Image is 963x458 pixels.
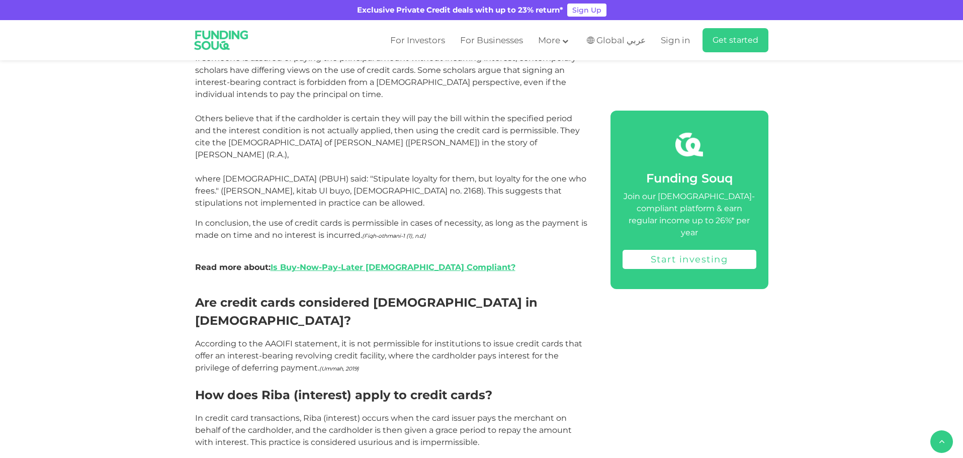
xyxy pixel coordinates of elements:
img: Logo [188,22,255,58]
span: If someone is assured of paying the principal amount without incurring interest, contemporary sch... [195,53,586,208]
a: Sign Up [567,4,606,17]
button: back [930,430,953,453]
span: Global عربي [596,35,646,46]
span: In credit card transactions, Riba (interest) occurs when the card issuer pays the merchant on beh... [195,413,572,447]
img: SA Flag [587,37,594,44]
span: Get started [713,35,758,45]
a: For Businesses [458,32,526,49]
a: For Investors [388,32,448,49]
span: Read more about: [195,262,515,272]
span: More [538,35,560,45]
span: In conclusion, the use of credit cards is permissible in cases of necessity, as long as the payme... [195,218,587,240]
a: Is Buy-Now-Pay-Later [DEMOGRAPHIC_DATA] Compliant? [271,262,515,272]
div: Exclusive Private Credit deals with up to 23% return* [357,5,563,16]
img: fsicon [675,131,703,158]
span: ow does Riba (interest) apply to credit cards? [205,388,492,402]
span: Funding Souq [646,171,733,186]
span: (Fiqh-othmani-1 (1), n.d.) [362,233,426,239]
span: (Ummah, 2019) [319,365,359,372]
a: Sign in [658,32,690,49]
div: Join our [DEMOGRAPHIC_DATA]-compliant platform & earn regular income up to 26%* per year [623,191,756,239]
span: Are credit cards considered [DEMOGRAPHIC_DATA] in [DEMOGRAPHIC_DATA]? [195,295,538,328]
span: According to the AAOIFI statement, it is not permissible for institutions to issue credit cards t... [195,339,582,373]
span: H [195,388,205,402]
a: Start investing [623,250,756,269]
span: Sign in [661,35,690,45]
